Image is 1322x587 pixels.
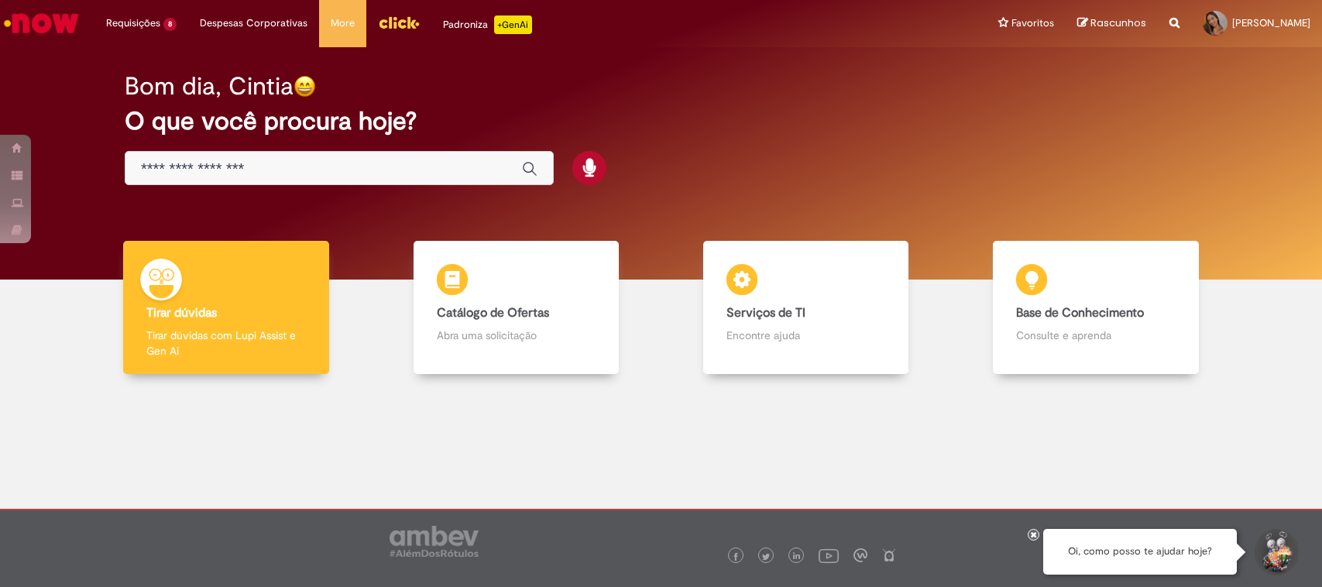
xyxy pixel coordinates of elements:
span: Rascunhos [1090,15,1146,30]
span: More [331,15,355,31]
span: Despesas Corporativas [200,15,307,31]
img: logo_footer_twitter.png [762,553,770,561]
p: Abra uma solicitação [437,328,596,343]
img: logo_footer_naosei.png [882,548,896,562]
p: Tirar dúvidas com Lupi Assist e Gen Ai [146,328,305,359]
div: Padroniza [443,15,532,34]
b: Base de Conhecimento [1016,305,1144,321]
b: Catálogo de Ofertas [437,305,549,321]
span: 8 [163,18,177,31]
img: logo_footer_workplace.png [853,548,867,562]
h2: O que você procura hoje? [125,108,1197,135]
img: logo_footer_facebook.png [732,553,740,561]
button: Iniciar Conversa de Suporte [1252,529,1299,575]
a: Rascunhos [1077,16,1146,31]
div: Oi, como posso te ajudar hoje? [1043,529,1237,575]
img: logo_footer_linkedin.png [793,552,801,561]
img: happy-face.png [294,75,316,98]
a: Serviços de TI Encontre ajuda [661,241,951,375]
p: +GenAi [494,15,532,34]
h2: Bom dia, Cintia [125,73,294,100]
a: Base de Conhecimento Consulte e aprenda [951,241,1241,375]
img: ServiceNow [2,8,81,39]
p: Consulte e aprenda [1016,328,1175,343]
img: logo_footer_ambev_rotulo_gray.png [390,526,479,557]
a: Tirar dúvidas Tirar dúvidas com Lupi Assist e Gen Ai [81,241,371,375]
b: Tirar dúvidas [146,305,217,321]
span: Requisições [106,15,160,31]
img: click_logo_yellow_360x200.png [378,11,420,34]
a: Catálogo de Ofertas Abra uma solicitação [371,241,661,375]
span: [PERSON_NAME] [1232,16,1310,29]
b: Serviços de TI [726,305,805,321]
img: logo_footer_youtube.png [819,545,839,565]
span: Favoritos [1011,15,1054,31]
p: Encontre ajuda [726,328,885,343]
